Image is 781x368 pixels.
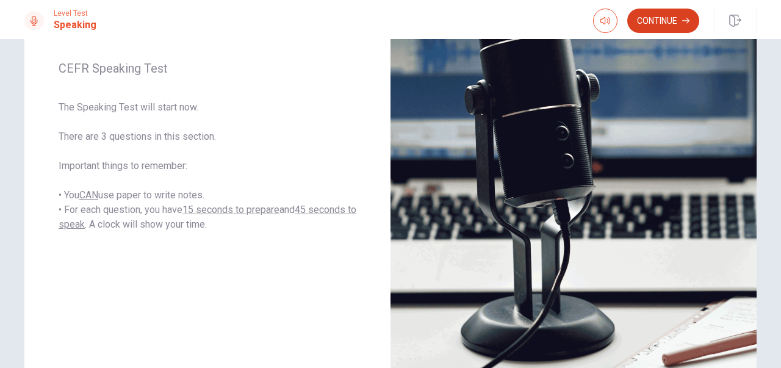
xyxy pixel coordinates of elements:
[79,189,98,201] u: CAN
[54,18,96,32] h1: Speaking
[54,9,96,18] span: Level Test
[182,204,279,215] u: 15 seconds to prepare
[59,61,356,76] span: CEFR Speaking Test
[627,9,699,33] button: Continue
[59,100,356,232] span: The Speaking Test will start now. There are 3 questions in this section. Important things to reme...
